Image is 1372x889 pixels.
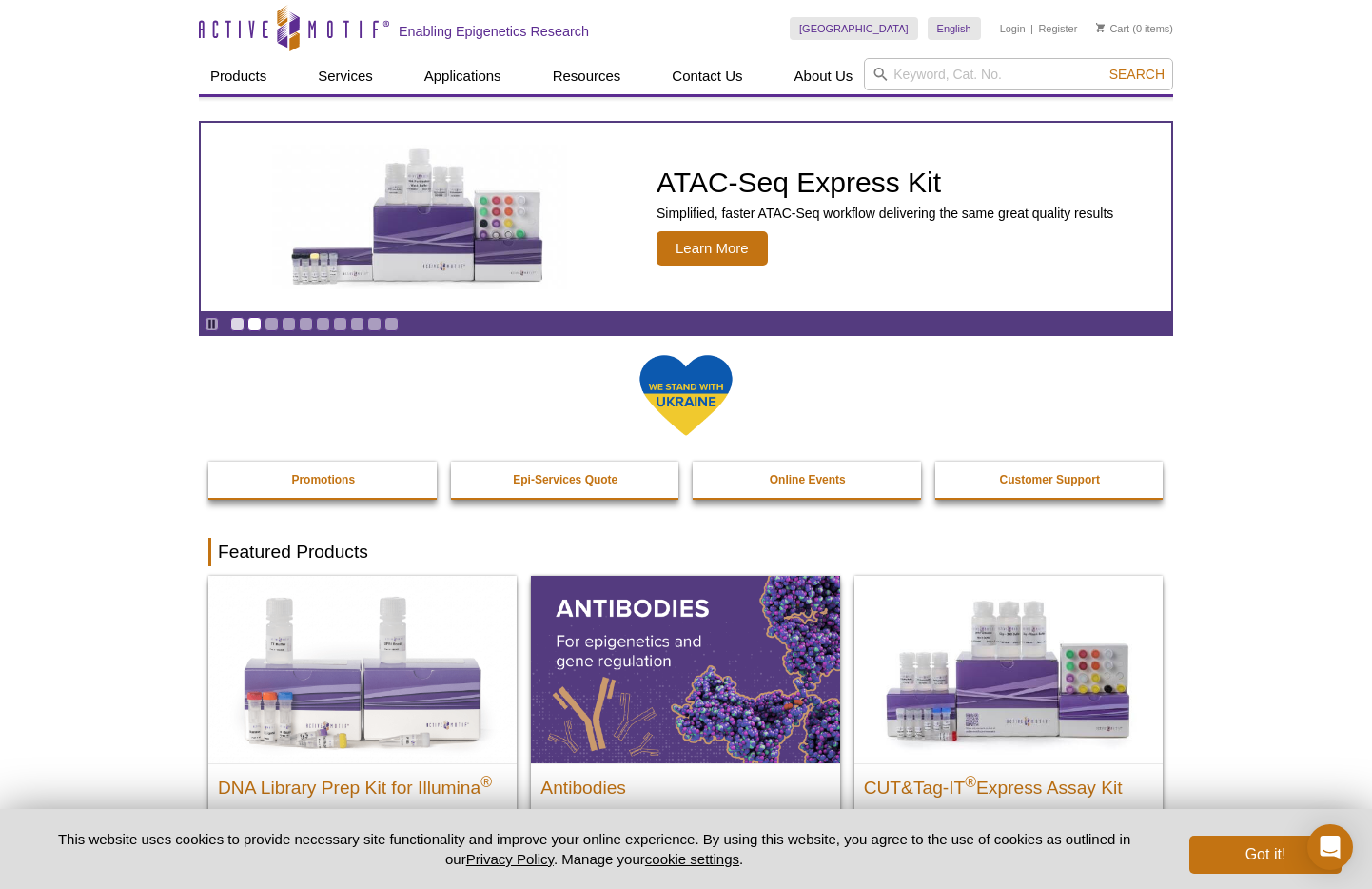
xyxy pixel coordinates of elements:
a: Epi-Services Quote [451,462,681,498]
p: Simplified, faster ATAC-Seq workflow delivering the same great quality results [657,205,1113,222]
p: Less variable and higher-throughput genome-wide profiling of histone marks​. [864,807,1153,846]
sup: ® [480,773,492,789]
button: Search [1104,66,1170,83]
h2: DNA Library Prep Kit for Illumina [218,769,507,798]
a: All Antibodies Antibodies Application-tested antibodies for ChIP, CUT&Tag, and CUT&RUN. [531,576,839,864]
a: Online Events [693,462,923,498]
a: Go to slide 3 [265,317,279,331]
a: Resources [541,58,633,94]
a: [GEOGRAPHIC_DATA] [790,17,918,40]
img: All Antibodies [531,576,839,762]
strong: Epi-Services Quote [513,473,617,486]
h2: Antibodies [540,769,830,798]
a: About Us [783,58,865,94]
a: Promotions [208,462,439,498]
a: Go to slide 8 [350,317,364,331]
strong: Promotions [291,473,355,486]
a: Products [199,58,278,94]
p: This website uses cookies to provide necessary site functionality and improve your online experie... [30,829,1158,869]
li: | [1030,17,1033,40]
a: Go to slide 2 [247,317,262,331]
img: Your Cart [1096,23,1105,32]
a: Customer Support [935,462,1166,498]
a: Register [1038,22,1077,35]
img: ATAC-Seq Express Kit [263,145,577,289]
span: Search [1109,67,1165,82]
div: Open Intercom Messenger [1307,824,1353,870]
img: DNA Library Prep Kit for Illumina [208,576,517,762]
strong: Online Events [770,473,846,486]
h2: CUT&Tag-IT Express Assay Kit [864,769,1153,798]
a: CUT&Tag-IT® Express Assay Kit CUT&Tag-IT®Express Assay Kit Less variable and higher-throughput ge... [854,576,1163,864]
img: We Stand With Ukraine [638,353,734,438]
a: Go to slide 10 [384,317,399,331]
a: Go to slide 6 [316,317,330,331]
a: English [928,17,981,40]
a: Toggle autoplay [205,317,219,331]
a: DNA Library Prep Kit for Illumina DNA Library Prep Kit for Illumina® Dual Index NGS Kit for ChIP-... [208,576,517,883]
a: Go to slide 5 [299,317,313,331]
span: Learn More [657,231,768,266]
a: Applications [413,58,513,94]
p: Dual Index NGS Kit for ChIP-Seq, CUT&RUN, and ds methylated DNA assays. [218,807,507,865]
h2: Featured Products [208,538,1164,566]
h2: ATAC-Seq Express Kit [657,168,1113,197]
a: ATAC-Seq Express Kit ATAC-Seq Express Kit Simplified, faster ATAC-Seq workflow delivering the sam... [201,123,1171,311]
p: Application-tested antibodies for ChIP, CUT&Tag, and CUT&RUN. [540,807,830,846]
a: Go to slide 4 [282,317,296,331]
a: Contact Us [660,58,754,94]
input: Keyword, Cat. No. [864,58,1173,90]
strong: Customer Support [1000,473,1100,486]
a: Go to slide 1 [230,317,245,331]
a: Services [306,58,384,94]
a: Go to slide 9 [367,317,382,331]
button: cookie settings [645,851,739,867]
button: Got it! [1189,836,1342,874]
h2: Enabling Epigenetics Research [399,23,589,40]
a: Login [1000,22,1026,35]
article: ATAC-Seq Express Kit [201,123,1171,311]
li: (0 items) [1096,17,1173,40]
a: Privacy Policy [466,851,554,867]
a: Cart [1096,22,1129,35]
sup: ® [965,773,976,789]
img: CUT&Tag-IT® Express Assay Kit [854,576,1163,762]
a: Go to slide 7 [333,317,347,331]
